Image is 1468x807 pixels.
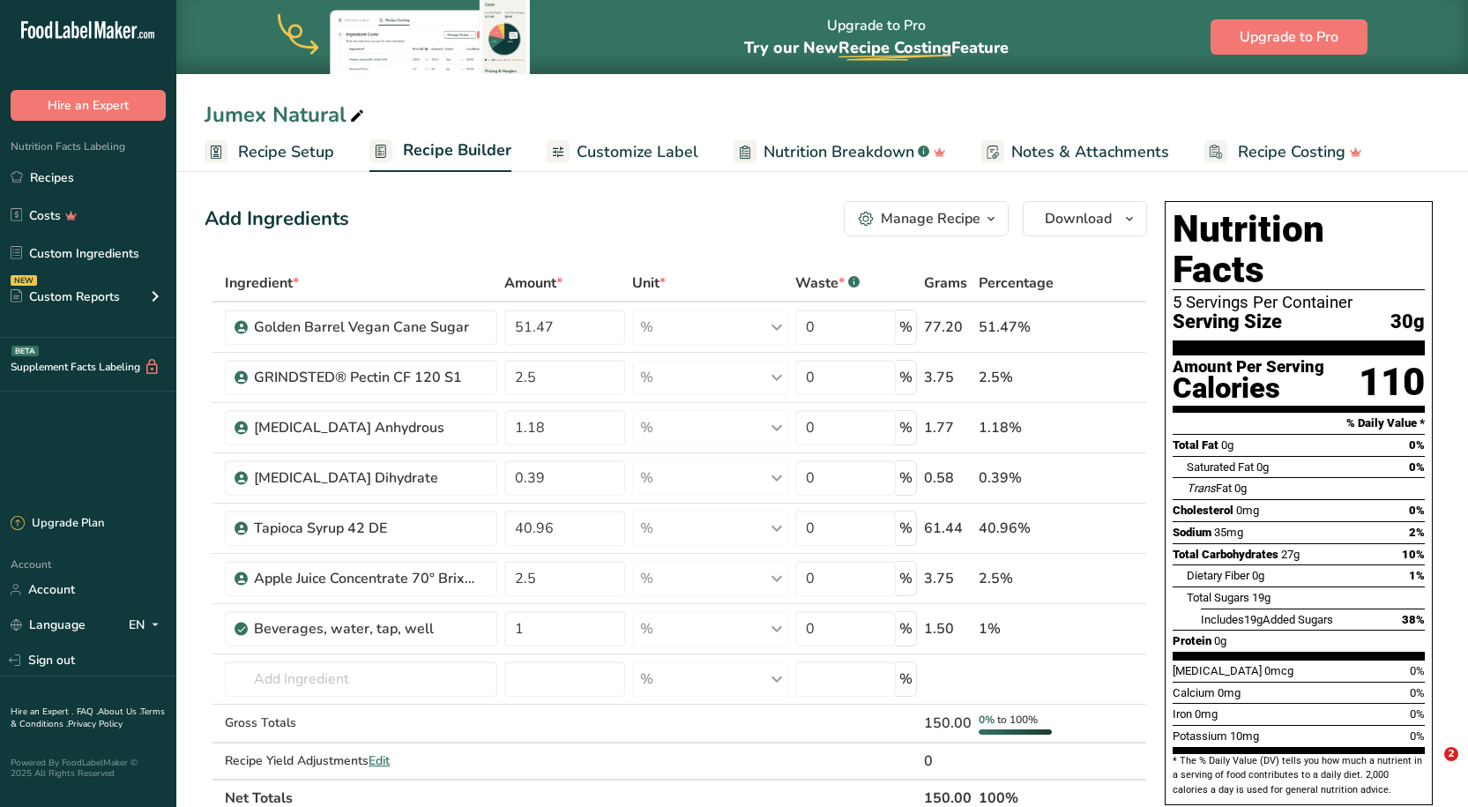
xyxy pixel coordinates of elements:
div: Tapioca Syrup 42 DE [254,518,474,539]
span: 0% [1410,729,1425,743]
section: * The % Daily Value (DV) tells you how much a nutrient in a serving of food contributes to a dail... [1173,754,1425,797]
span: Potassium [1173,729,1227,743]
input: Add Ingredient [225,661,497,697]
div: Jumex Natural [205,99,368,131]
span: Grams [924,273,967,294]
div: 0 [924,751,972,772]
div: 0.58 [924,467,972,489]
span: Total Carbohydrates [1173,548,1278,561]
span: 1% [1409,569,1425,582]
div: Beverages, water, tap, well [254,618,474,639]
span: [MEDICAL_DATA] [1173,664,1262,677]
span: 0% [1410,707,1425,721]
div: 51.47% [979,317,1063,338]
a: Recipe Builder [369,131,511,173]
div: 1.18% [979,417,1063,438]
a: Nutrition Breakdown [734,132,946,172]
div: Custom Reports [11,288,120,306]
span: 0% [1409,504,1425,517]
span: Includes Added Sugars [1201,613,1333,626]
div: 2.5% [979,367,1063,388]
span: 0g [1214,634,1226,647]
span: Total Sugars [1187,591,1249,604]
div: 150.00 [924,713,972,734]
span: 0% [1410,664,1425,677]
div: Add Ingredients [205,205,349,234]
span: Cholesterol [1173,504,1233,517]
button: Manage Recipe [844,201,1009,236]
i: Trans [1187,482,1216,495]
a: Language [11,609,86,640]
span: Try our New Feature [744,37,1009,58]
span: 0mcg [1264,664,1293,677]
div: 1.50 [924,618,972,639]
div: Recipe Yield Adjustments [225,751,497,770]
div: Amount Per Serving [1173,359,1324,376]
div: GRINDSTED® Pectin CF 120 S1 [254,367,474,388]
button: Download [1023,201,1147,236]
button: Hire an Expert [11,90,166,121]
span: Recipe Costing [1238,140,1345,164]
div: 61.44 [924,518,972,539]
span: 10mg [1230,729,1259,743]
span: 2% [1409,526,1425,539]
span: Protein [1173,634,1211,647]
div: Calories [1173,376,1324,401]
div: 110 [1359,359,1425,406]
span: Nutrition Breakdown [764,140,914,164]
div: 1% [979,618,1063,639]
div: 1.77 [924,417,972,438]
div: Upgrade Plan [11,515,104,533]
span: to 100% [997,713,1038,727]
a: Recipe Setup [205,132,334,172]
span: Percentage [979,273,1054,294]
span: 0g [1256,460,1269,474]
div: [MEDICAL_DATA] Anhydrous [254,417,474,438]
span: 38% [1402,613,1425,626]
div: EN [129,615,166,636]
iframe: Intercom live chat [1408,747,1450,789]
span: 27g [1281,548,1300,561]
span: 0% [1410,686,1425,699]
a: Recipe Costing [1204,132,1362,172]
span: 0mg [1236,504,1259,517]
span: Recipe Builder [403,138,511,162]
div: 0.39% [979,467,1063,489]
span: 19g [1252,591,1271,604]
a: Notes & Attachments [981,132,1169,172]
a: About Us . [98,706,140,718]
div: 40.96% [979,518,1063,539]
span: Sodium [1173,526,1211,539]
a: FAQ . [77,706,98,718]
span: 0mg [1218,686,1241,699]
span: 0mg [1195,707,1218,721]
div: [MEDICAL_DATA] Dihydrate [254,467,474,489]
span: 0g [1234,482,1247,495]
section: % Daily Value * [1173,413,1425,434]
span: 0g [1252,569,1264,582]
span: 0% [1409,438,1425,452]
div: NEW [11,275,37,286]
span: Ingredient [225,273,299,294]
span: 10% [1402,548,1425,561]
span: Unit [632,273,666,294]
span: Customize Label [577,140,698,164]
a: Hire an Expert . [11,706,73,718]
span: Amount [504,273,563,294]
span: Upgrade to Pro [1240,26,1338,48]
a: Customize Label [547,132,698,172]
span: Saturated Fat [1187,460,1254,474]
div: Upgrade to Pro [744,1,1009,74]
div: Apple Juice Concentrate 70° Brix Domestic [254,568,474,589]
div: 3.75 [924,568,972,589]
div: Waste [795,273,860,294]
span: Notes & Attachments [1011,140,1169,164]
div: 3.75 [924,367,972,388]
span: Dietary Fiber [1187,569,1249,582]
span: 0% [979,713,995,727]
span: 0% [1409,460,1425,474]
div: 2.5% [979,568,1063,589]
div: BETA [11,346,39,356]
div: Golden Barrel Vegan Cane Sugar [254,317,474,338]
span: 35mg [1214,526,1243,539]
